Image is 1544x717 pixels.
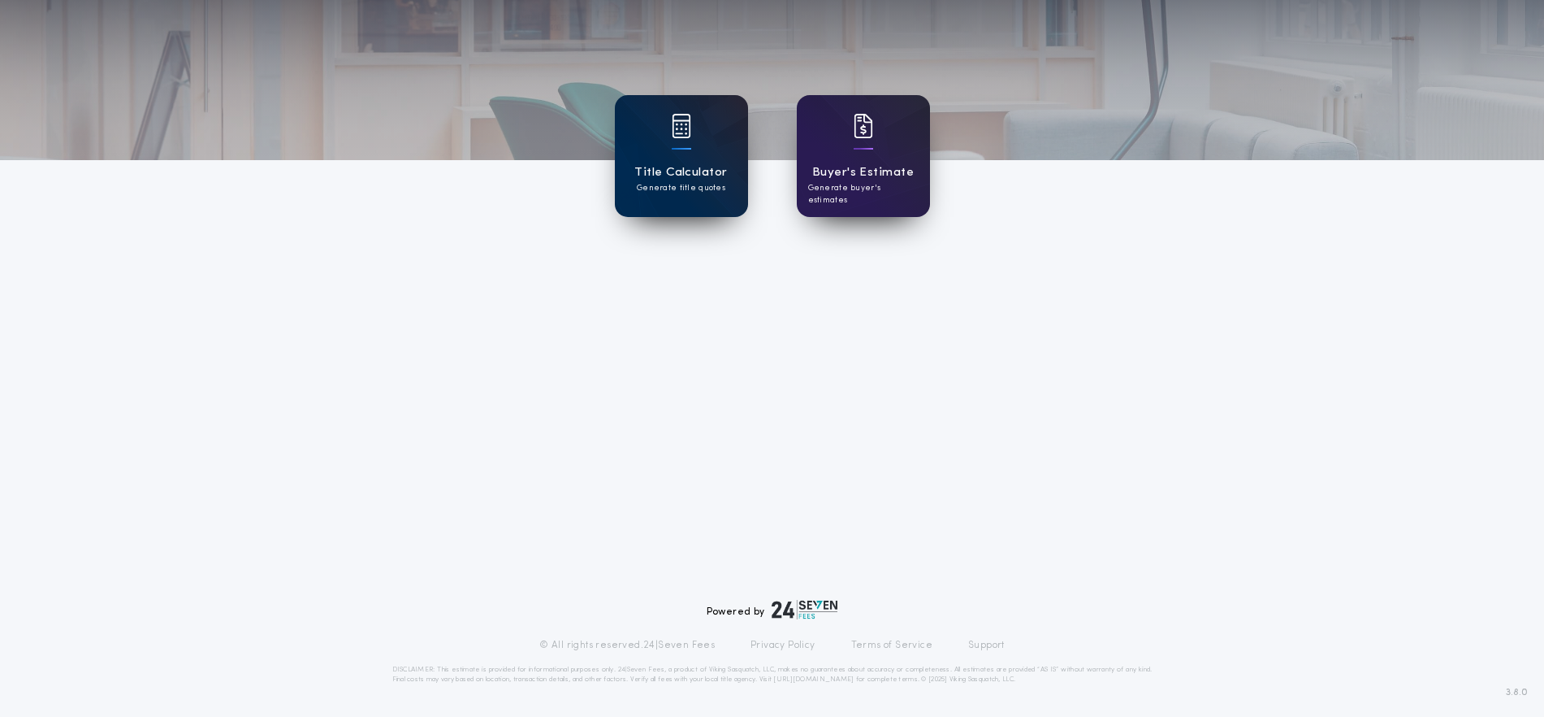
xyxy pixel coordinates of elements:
[851,639,932,652] a: Terms of Service
[539,639,715,652] p: © All rights reserved. 24|Seven Fees
[392,665,1153,684] p: DISCLAIMER: This estimate is provided for informational purposes only. 24|Seven Fees, a product o...
[707,600,838,619] div: Powered by
[797,95,930,217] a: card iconBuyer's EstimateGenerate buyer's estimates
[1506,685,1528,700] span: 3.8.0
[634,163,727,182] h1: Title Calculator
[672,114,691,138] img: card icon
[854,114,873,138] img: card icon
[968,639,1005,652] a: Support
[615,95,748,217] a: card iconTitle CalculatorGenerate title quotes
[812,163,914,182] h1: Buyer's Estimate
[808,182,919,206] p: Generate buyer's estimates
[750,639,815,652] a: Privacy Policy
[637,182,725,194] p: Generate title quotes
[772,600,838,619] img: logo
[773,676,854,683] a: [URL][DOMAIN_NAME]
